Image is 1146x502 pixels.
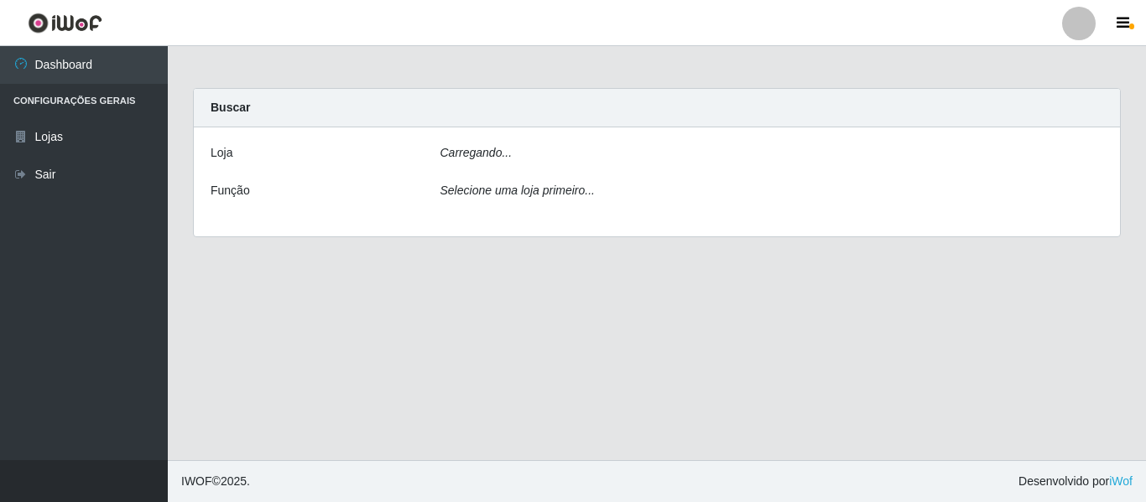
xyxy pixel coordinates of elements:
[211,144,232,162] label: Loja
[211,101,250,114] strong: Buscar
[211,182,250,199] label: Função
[181,473,250,490] span: © 2025 .
[440,184,595,197] i: Selecione uma loja primeiro...
[181,474,212,488] span: IWOF
[28,13,102,34] img: CoreUI Logo
[440,146,513,159] i: Carregando...
[1109,474,1133,488] a: iWof
[1018,473,1133,490] span: Desenvolvido por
